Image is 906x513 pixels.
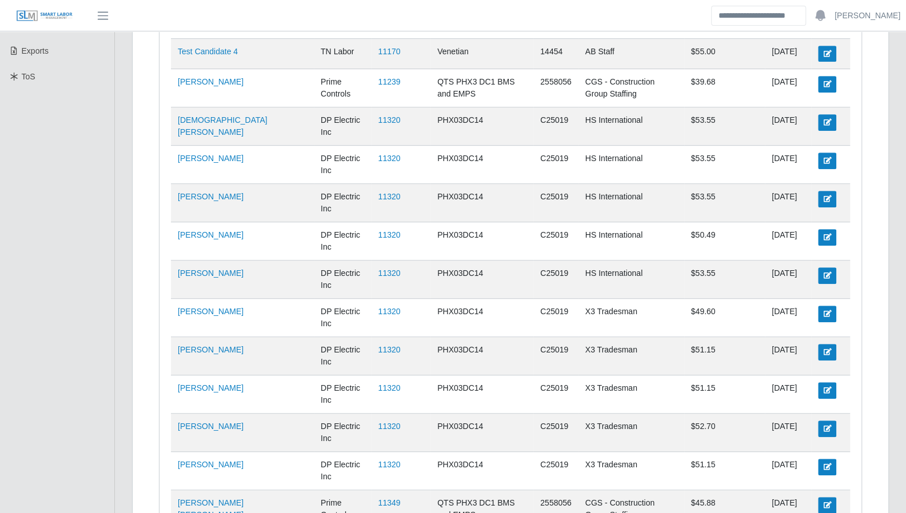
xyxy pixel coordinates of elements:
[578,38,684,69] td: AB Staff
[684,146,765,184] td: $53.55
[430,38,533,69] td: Venetian
[533,299,578,337] td: C25019
[430,337,533,375] td: PHX03DC14
[178,230,244,239] a: [PERSON_NAME]
[430,222,533,260] td: PHX03DC14
[711,6,806,26] input: Search
[684,452,765,490] td: $51.15
[430,260,533,299] td: PHX03DC14
[578,184,684,222] td: HS International
[314,452,372,490] td: DP Electric Inc
[378,422,400,431] a: 11320
[835,10,900,22] a: [PERSON_NAME]
[533,414,578,452] td: C25019
[533,337,578,375] td: C25019
[684,38,765,69] td: $55.00
[178,345,244,354] a: [PERSON_NAME]
[533,222,578,260] td: C25019
[314,299,372,337] td: DP Electric Inc
[684,222,765,260] td: $50.49
[314,69,372,107] td: Prime Controls
[578,299,684,337] td: X3 Tradesman
[684,107,765,146] td: $53.55
[178,422,244,431] a: [PERSON_NAME]
[684,69,765,107] td: $39.68
[578,146,684,184] td: HS International
[378,345,400,354] a: 11320
[178,77,244,86] a: [PERSON_NAME]
[578,375,684,414] td: X3 Tradesman
[684,184,765,222] td: $53.55
[765,222,811,260] td: [DATE]
[684,299,765,337] td: $49.60
[533,69,578,107] td: 2558056
[684,414,765,452] td: $52.70
[578,69,684,107] td: CGS - Construction Group Staffing
[578,222,684,260] td: HS International
[765,146,811,184] td: [DATE]
[430,375,533,414] td: PHX03DC14
[765,184,811,222] td: [DATE]
[314,146,372,184] td: DP Electric Inc
[765,299,811,337] td: [DATE]
[178,47,238,56] a: Test Candidate 4
[765,414,811,452] td: [DATE]
[765,107,811,146] td: [DATE]
[314,337,372,375] td: DP Electric Inc
[430,107,533,146] td: PHX03DC14
[430,184,533,222] td: PHX03DC14
[578,452,684,490] td: X3 Tradesman
[765,452,811,490] td: [DATE]
[178,115,268,137] a: [DEMOGRAPHIC_DATA][PERSON_NAME]
[430,299,533,337] td: PHX03DC14
[314,260,372,299] td: DP Electric Inc
[378,154,400,163] a: 11320
[533,38,578,69] td: 14454
[178,307,244,316] a: [PERSON_NAME]
[578,107,684,146] td: HS International
[178,460,244,469] a: [PERSON_NAME]
[533,184,578,222] td: C25019
[430,414,533,452] td: PHX03DC14
[578,337,684,375] td: X3 Tradesman
[430,146,533,184] td: PHX03DC14
[378,230,400,239] a: 11320
[684,375,765,414] td: $51.15
[765,260,811,299] td: [DATE]
[765,337,811,375] td: [DATE]
[378,115,400,125] a: 11320
[178,192,244,201] a: [PERSON_NAME]
[533,107,578,146] td: C25019
[314,222,372,260] td: DP Electric Inc
[22,46,49,55] span: Exports
[378,192,400,201] a: 11320
[765,38,811,69] td: [DATE]
[533,260,578,299] td: C25019
[578,260,684,299] td: HS International
[533,452,578,490] td: C25019
[178,154,244,163] a: [PERSON_NAME]
[16,10,73,22] img: SLM Logo
[178,268,244,278] a: [PERSON_NAME]
[378,77,400,86] a: 11239
[378,460,400,469] a: 11320
[684,337,765,375] td: $51.15
[314,375,372,414] td: DP Electric Inc
[314,414,372,452] td: DP Electric Inc
[378,47,400,56] a: 11170
[314,38,372,69] td: TN Labor
[378,498,400,507] a: 11349
[533,375,578,414] td: C25019
[314,107,372,146] td: DP Electric Inc
[765,69,811,107] td: [DATE]
[765,375,811,414] td: [DATE]
[378,268,400,278] a: 11320
[314,184,372,222] td: DP Electric Inc
[22,72,35,81] span: ToS
[178,383,244,392] a: [PERSON_NAME]
[378,383,400,392] a: 11320
[578,414,684,452] td: X3 Tradesman
[430,452,533,490] td: PHX03DC14
[378,307,400,316] a: 11320
[533,146,578,184] td: C25019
